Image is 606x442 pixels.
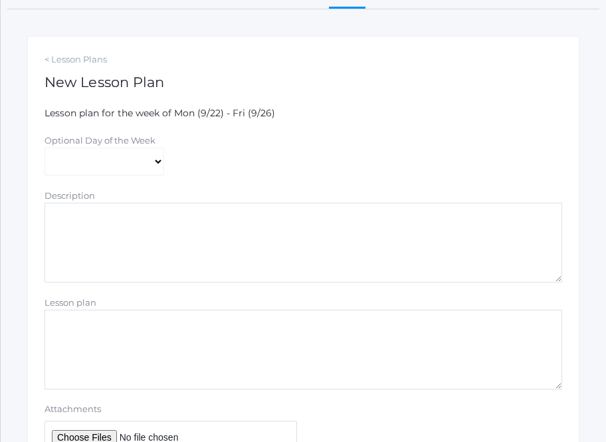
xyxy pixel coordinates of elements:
label: Attachments [45,403,297,416]
label: Optional Day of the Week [45,135,155,146]
span: Lesson plan for the week of Mon (9/22) - Fri (9/26) [45,107,275,119]
h1: New Lesson Plan [45,74,562,90]
label: Description [45,190,95,201]
label: Lesson plan [45,297,96,308]
a: < Lesson Plans [45,53,562,66]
